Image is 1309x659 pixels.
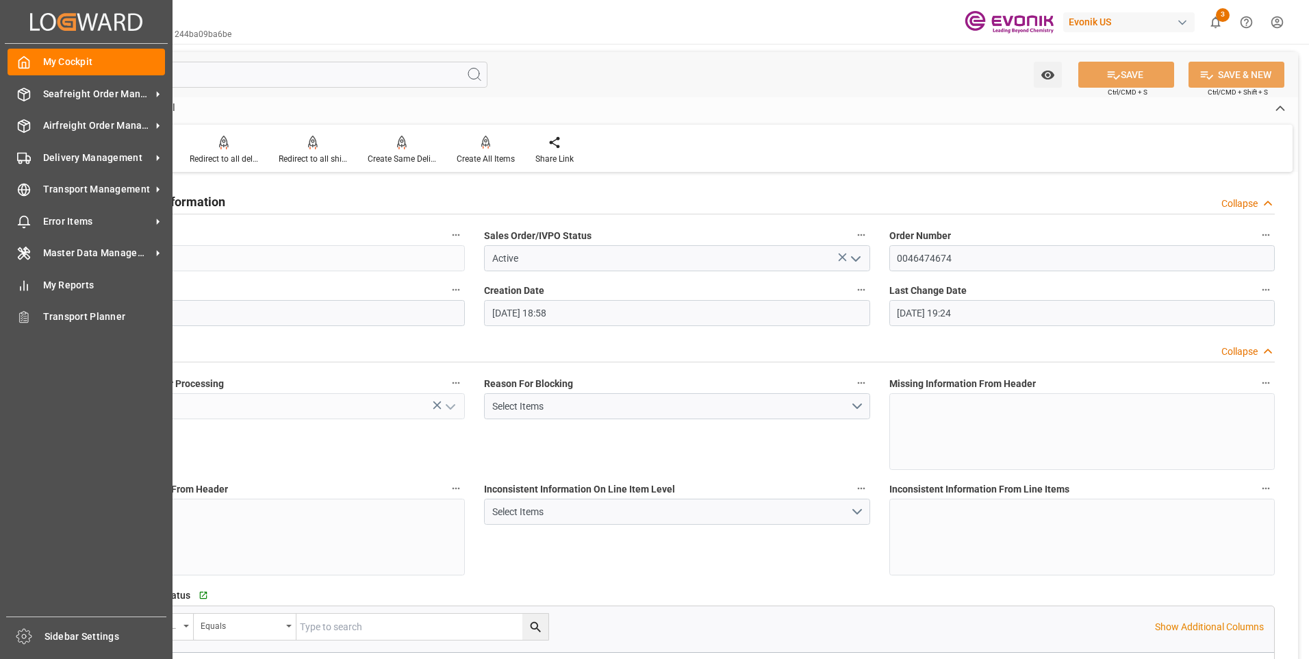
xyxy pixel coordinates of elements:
button: open menu [844,248,865,269]
span: Inconsistent Information From Line Items [889,482,1069,497]
button: Inconsistent Information From Line Items [1257,480,1275,497]
input: MM-DD-YYYY HH:MM [889,300,1275,326]
span: Ctrl/CMD + Shift + S [1208,87,1268,97]
span: Sales Order/IVPO Status [484,229,592,243]
div: Equals [201,617,281,632]
button: open menu [484,393,869,419]
span: Airfreight Order Management [43,119,151,133]
button: Blocked From Further Processing [447,374,465,392]
span: Sidebar Settings [45,630,167,644]
button: search button [522,614,548,640]
div: Redirect to all shipments [279,153,347,165]
input: Type to search [296,614,548,640]
span: Inconsistent Information On Line Item Level [484,482,675,497]
span: Seafreight Order Management [43,87,151,101]
input: MM-DD-YYYY HH:MM [484,300,869,326]
button: Help Center [1231,7,1262,38]
button: Missing Master Data From Header [447,480,465,497]
button: open menu [440,396,460,417]
input: Search Fields [63,62,487,88]
a: Transport Planner [8,303,165,330]
span: Missing Information From Header [889,377,1036,391]
button: Sales Order/IVPO Status [852,226,870,244]
span: My Reports [43,278,166,293]
div: Collapse [1221,197,1258,211]
div: Collapse [1221,345,1258,359]
button: open menu [484,499,869,525]
div: Create All Items [457,153,515,165]
div: Select Items [492,399,850,414]
span: Creation Date [484,284,544,298]
button: Evonik US [1063,9,1200,35]
button: open menu [194,614,296,640]
a: My Cockpit [8,49,165,75]
button: Last Change Date [1257,281,1275,299]
span: Master Data Management [43,246,151,260]
p: Show Additional Columns [1155,620,1264,634]
div: Select Items [492,505,850,519]
button: Missing Information From Header [1257,374,1275,392]
span: Transport Planner [43,310,166,324]
a: My Reports [8,271,165,298]
div: Redirect to all deliveries [190,153,258,165]
span: My Cockpit [43,55,166,69]
button: open menu [1034,62,1062,88]
button: Creation Date [852,281,870,299]
button: Inconsistent Information On Line Item Level [852,480,870,497]
span: Delivery Management [43,151,151,165]
div: Share Link [535,153,574,165]
span: Error Items [43,214,151,229]
span: Ctrl/CMD + S [1108,87,1147,97]
span: Last Change Date [889,284,967,298]
img: Evonik-brand-mark-Deep-Purple-RGB.jpeg_1700498283.jpeg [965,10,1054,34]
button: SAVE & NEW [1189,62,1284,88]
button: code [447,226,465,244]
button: Order Type (SAP) [447,281,465,299]
button: Order Number [1257,226,1275,244]
span: Transport Management [43,182,151,197]
button: Reason For Blocking [852,374,870,392]
span: Order Number [889,229,951,243]
div: Create Same Delivery Date [368,153,436,165]
div: Evonik US [1063,12,1195,32]
button: SAVE [1078,62,1174,88]
span: Reason For Blocking [484,377,573,391]
span: 3 [1216,8,1230,22]
button: show 3 new notifications [1200,7,1231,38]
